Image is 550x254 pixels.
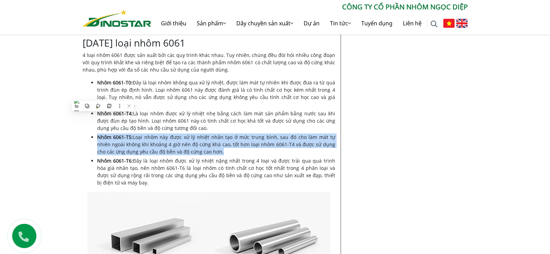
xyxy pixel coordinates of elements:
[156,12,192,34] a: Giới thiệu
[97,157,335,186] li: Đây là loại nhôm được xử lý nhiệt nặng nhất trong 4 loại và được trải qua quá trình hóa già nhân ...
[456,19,468,28] img: English
[97,134,133,140] strong: Nhôm 6061-T5:
[83,51,335,73] p: 4 loại nhôm 6061 được sản xuất bởi các quy trình khác nhau. Tuy nhiên, chúng đều đòi hỏi nhiều cô...
[97,133,335,155] li: Loại nhôm này được xử lý nhiệt nhân tạo ở mức trung bình, sau đó cho làm mát tự nhiên ngoài không...
[325,12,356,34] a: Tin tức
[97,110,133,117] strong: Nhôm 6061-T4:
[443,19,455,28] img: Tiếng Việt
[398,12,427,34] a: Liên hệ
[83,37,335,49] h3: [DATE] loại nhôm 6061
[97,110,335,132] li: Là loại nhôm được xử lý nhiệt nhẹ bằng cách làm mát sản phẩm bằng nước sau khi được đùn ép tạo hì...
[97,79,133,86] strong: Nhôm 6061-T0:
[431,21,438,27] img: search
[298,12,325,34] a: Dự án
[97,79,335,108] li: Đây là loại nhôm không qua xử lý nhiệt, được làm mát tự nhiên khi được đưa ra từ quá trình đùn ép...
[356,12,398,34] a: Tuyển dụng
[231,12,298,34] a: Dây chuyền sản xuất
[151,2,468,12] p: CÔNG TY CỔ PHẦN NHÔM NGỌC DIỆP
[83,9,151,27] img: Nhôm Dinostar
[192,12,231,34] a: Sản phẩm
[97,157,133,164] strong: Nhôm 6061-T6:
